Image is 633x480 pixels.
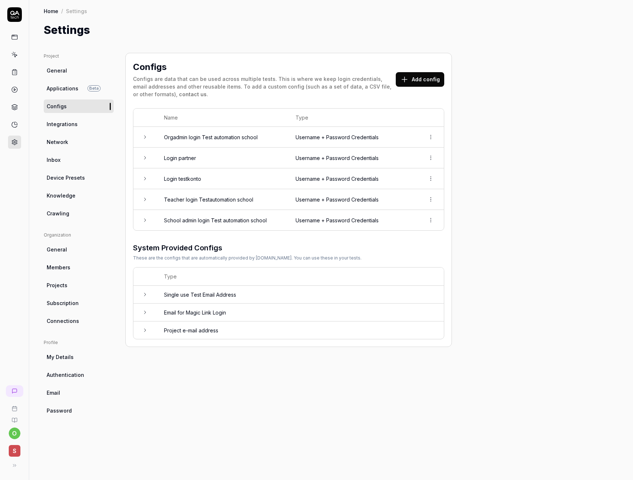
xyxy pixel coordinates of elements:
[157,304,444,321] td: Email for Magic Link Login
[3,411,26,423] a: Documentation
[133,255,362,261] div: These are the configs that are automatically provided by [DOMAIN_NAME]. You can use these in your...
[396,72,444,87] button: Add config
[47,317,79,325] span: Connections
[44,117,114,131] a: Integrations
[47,264,70,271] span: Members
[47,210,69,217] span: Crawling
[44,99,114,113] a: Configs
[133,75,396,98] div: Configs are data that can be used across multiple tests. This is where we keep login credentials,...
[47,407,72,414] span: Password
[44,153,114,167] a: Inbox
[44,135,114,149] a: Network
[47,67,67,74] span: General
[87,85,101,91] span: Beta
[44,232,114,238] div: Organization
[288,168,418,189] td: Username + Password Credentials
[44,243,114,256] a: General
[44,350,114,364] a: My Details
[44,171,114,184] a: Device Presets
[44,82,114,95] a: ApplicationsBeta
[157,210,288,230] td: School admin login Test automation school
[44,207,114,220] a: Crawling
[44,189,114,202] a: Knowledge
[47,174,85,182] span: Device Presets
[66,7,87,15] div: Settings
[44,404,114,417] a: Password
[47,102,67,110] span: Configs
[44,22,90,38] h1: Settings
[47,120,78,128] span: Integrations
[47,281,67,289] span: Projects
[47,389,60,397] span: Email
[6,385,23,397] a: New conversation
[3,400,26,411] a: Book a call with us
[9,428,20,439] button: o
[61,7,63,15] div: /
[157,148,288,168] td: Login partner
[44,339,114,346] div: Profile
[133,242,362,253] h3: System Provided Configs
[288,210,418,230] td: Username + Password Credentials
[44,64,114,77] a: General
[288,127,418,148] td: Username + Password Credentials
[157,189,288,210] td: Teacher login Testautomation school
[157,127,288,148] td: Orgadmin login Test automation school
[47,138,68,146] span: Network
[179,91,207,97] a: contact us
[47,192,75,199] span: Knowledge
[47,156,60,164] span: Inbox
[44,7,58,15] a: Home
[47,85,78,92] span: Applications
[157,168,288,189] td: Login testkonto
[288,189,418,210] td: Username + Password Credentials
[44,314,114,328] a: Connections
[288,148,418,168] td: Username + Password Credentials
[47,246,67,253] span: General
[44,368,114,382] a: Authentication
[47,299,79,307] span: Subscription
[44,278,114,292] a: Projects
[157,268,444,286] th: Type
[47,371,84,379] span: Authentication
[47,353,74,361] span: My Details
[44,261,114,274] a: Members
[44,386,114,399] a: Email
[157,286,444,304] td: Single use Test Email Address
[133,61,167,74] h2: Configs
[3,439,26,458] button: S
[44,53,114,59] div: Project
[288,109,418,127] th: Type
[9,445,20,457] span: S
[157,321,444,339] td: Project e-mail address
[157,109,288,127] th: Name
[44,296,114,310] a: Subscription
